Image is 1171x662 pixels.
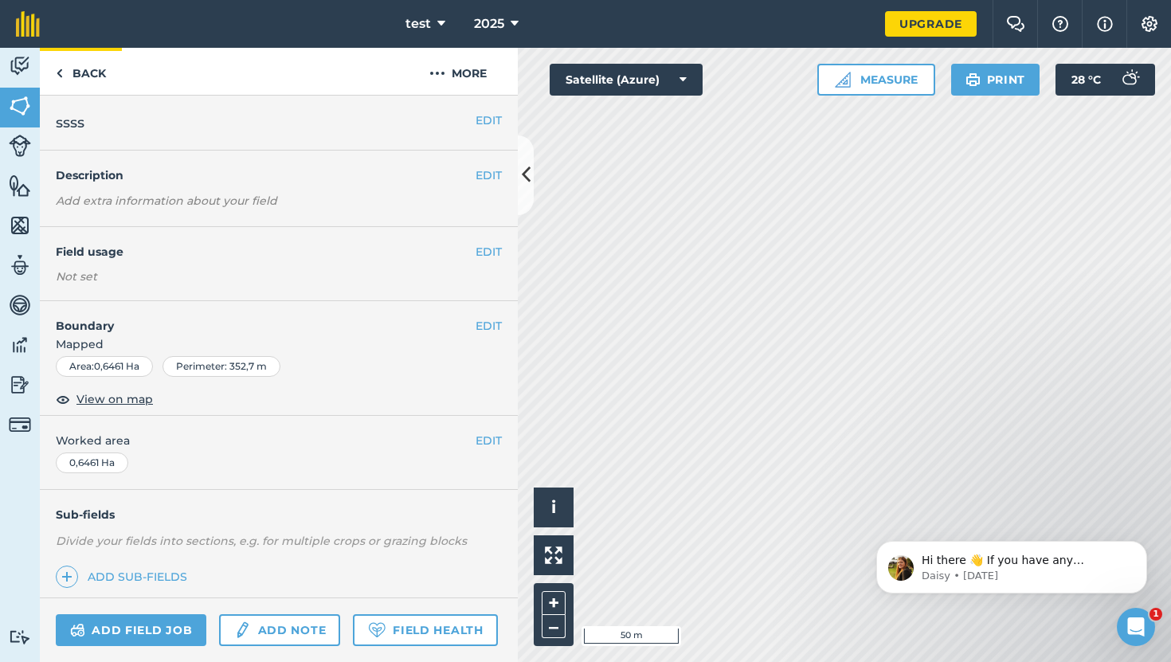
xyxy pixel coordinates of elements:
[9,135,31,157] img: svg+xml;base64,PD94bWwgdmVyc2lvbj0iMS4wIiBlbmNvZGluZz0idXRmLTgiPz4KPCEtLSBHZW5lcmF0b3I6IEFkb2JlIE...
[476,112,502,129] button: EDIT
[9,253,31,277] img: svg+xml;base64,PD94bWwgdmVyc2lvbj0iMS4wIiBlbmNvZGluZz0idXRmLTgiPz4KPCEtLSBHZW5lcmF0b3I6IEFkb2JlIE...
[9,293,31,317] img: svg+xml;base64,PD94bWwgdmVyc2lvbj0iMS4wIiBlbmNvZGluZz0idXRmLTgiPz4KPCEtLSBHZW5lcmF0b3I6IEFkb2JlIE...
[835,72,851,88] img: Ruler icon
[9,94,31,118] img: svg+xml;base64,PHN2ZyB4bWxucz0iaHR0cDovL3d3dy53My5vcmcvMjAwMC9zdmciIHdpZHRoPSI1NiIgaGVpZ2h0PSI2MC...
[551,497,556,517] span: i
[9,629,31,644] img: svg+xml;base64,PD94bWwgdmVyc2lvbj0iMS4wIiBlbmNvZGluZz0idXRmLTgiPz4KPCEtLSBHZW5lcmF0b3I6IEFkb2JlIE...
[1051,16,1070,32] img: A question mark icon
[474,14,504,33] span: 2025
[61,567,72,586] img: svg+xml;base64,PHN2ZyB4bWxucz0iaHR0cDovL3d3dy53My5vcmcvMjAwMC9zdmciIHdpZHRoPSIxNCIgaGVpZ2h0PSIyNC...
[398,48,518,95] button: More
[353,614,497,646] a: Field Health
[1114,64,1146,96] img: svg+xml;base64,PD94bWwgdmVyc2lvbj0iMS4wIiBlbmNvZGluZz0idXRmLTgiPz4KPCEtLSBHZW5lcmF0b3I6IEFkb2JlIE...
[476,432,502,449] button: EDIT
[233,621,251,640] img: svg+xml;base64,PD94bWwgdmVyc2lvbj0iMS4wIiBlbmNvZGluZz0idXRmLTgiPz4KPCEtLSBHZW5lcmF0b3I6IEFkb2JlIE...
[9,373,31,397] img: svg+xml;base64,PD94bWwgdmVyc2lvbj0iMS4wIiBlbmNvZGluZz0idXRmLTgiPz4KPCEtLSBHZW5lcmF0b3I6IEFkb2JlIE...
[56,390,70,409] img: svg+xml;base64,PHN2ZyB4bWxucz0iaHR0cDovL3d3dy53My5vcmcvMjAwMC9zdmciIHdpZHRoPSIxOCIgaGVpZ2h0PSIyNC...
[56,452,128,473] div: 0,6461 Ha
[1140,16,1159,32] img: A cog icon
[9,413,31,436] img: svg+xml;base64,PD94bWwgdmVyc2lvbj0iMS4wIiBlbmNvZGluZz0idXRmLTgiPz4KPCEtLSBHZW5lcmF0b3I6IEFkb2JlIE...
[1006,16,1025,32] img: Two speech bubbles overlapping with the left bubble in the forefront
[429,64,445,83] img: svg+xml;base64,PHN2ZyB4bWxucz0iaHR0cDovL3d3dy53My5vcmcvMjAwMC9zdmciIHdpZHRoPSIyMCIgaGVpZ2h0PSIyNC...
[1149,608,1162,621] span: 1
[9,213,31,237] img: svg+xml;base64,PHN2ZyB4bWxucz0iaHR0cDovL3d3dy53My5vcmcvMjAwMC9zdmciIHdpZHRoPSI1NiIgaGVpZ2h0PSI2MC...
[534,488,574,527] button: i
[70,621,85,640] img: svg+xml;base64,PD94bWwgdmVyc2lvbj0iMS4wIiBlbmNvZGluZz0idXRmLTgiPz4KPCEtLSBHZW5lcmF0b3I6IEFkb2JlIE...
[56,356,153,377] div: Area : 0,6461 Ha
[852,507,1171,619] iframe: Intercom notifications message
[163,356,280,377] div: Perimeter : 352,7 m
[9,333,31,357] img: svg+xml;base64,PD94bWwgdmVyc2lvbj0iMS4wIiBlbmNvZGluZz0idXRmLTgiPz4KPCEtLSBHZW5lcmF0b3I6IEFkb2JlIE...
[56,390,153,409] button: View on map
[56,194,277,208] em: Add extra information about your field
[542,591,566,615] button: +
[542,615,566,638] button: –
[40,48,122,95] a: Back
[476,243,502,260] button: EDIT
[56,268,502,284] div: Not set
[40,301,476,335] h4: Boundary
[545,546,562,564] img: Four arrows, one pointing top left, one top right, one bottom right and the last bottom left
[40,506,518,523] h4: Sub-fields
[965,70,981,89] img: svg+xml;base64,PHN2ZyB4bWxucz0iaHR0cDovL3d3dy53My5vcmcvMjAwMC9zdmciIHdpZHRoPSIxOSIgaGVpZ2h0PSIyNC...
[219,614,340,646] a: Add note
[476,166,502,184] button: EDIT
[76,390,153,408] span: View on map
[16,11,40,37] img: fieldmargin Logo
[405,14,431,33] span: test
[56,614,206,646] a: Add field job
[817,64,935,96] button: Measure
[56,112,84,134] span: ssss
[476,317,502,335] button: EDIT
[951,64,1040,96] button: Print
[56,432,502,449] span: Worked area
[1117,608,1155,646] iframe: Intercom live chat
[550,64,703,96] button: Satellite (Azure)
[56,534,467,548] em: Divide your fields into sections, e.g. for multiple crops or grazing blocks
[9,174,31,198] img: svg+xml;base64,PHN2ZyB4bWxucz0iaHR0cDovL3d3dy53My5vcmcvMjAwMC9zdmciIHdpZHRoPSI1NiIgaGVpZ2h0PSI2MC...
[1097,14,1113,33] img: svg+xml;base64,PHN2ZyB4bWxucz0iaHR0cDovL3d3dy53My5vcmcvMjAwMC9zdmciIHdpZHRoPSIxNyIgaGVpZ2h0PSIxNy...
[56,243,476,260] h4: Field usage
[56,166,502,184] h4: Description
[56,64,63,83] img: svg+xml;base64,PHN2ZyB4bWxucz0iaHR0cDovL3d3dy53My5vcmcvMjAwMC9zdmciIHdpZHRoPSI5IiBoZWlnaHQ9IjI0Ii...
[56,566,194,588] a: Add sub-fields
[1055,64,1155,96] button: 28 °C
[40,335,518,353] span: Mapped
[1071,64,1101,96] span: 28 ° C
[885,11,977,37] a: Upgrade
[9,54,31,78] img: svg+xml;base64,PD94bWwgdmVyc2lvbj0iMS4wIiBlbmNvZGluZz0idXRmLTgiPz4KPCEtLSBHZW5lcmF0b3I6IEFkb2JlIE...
